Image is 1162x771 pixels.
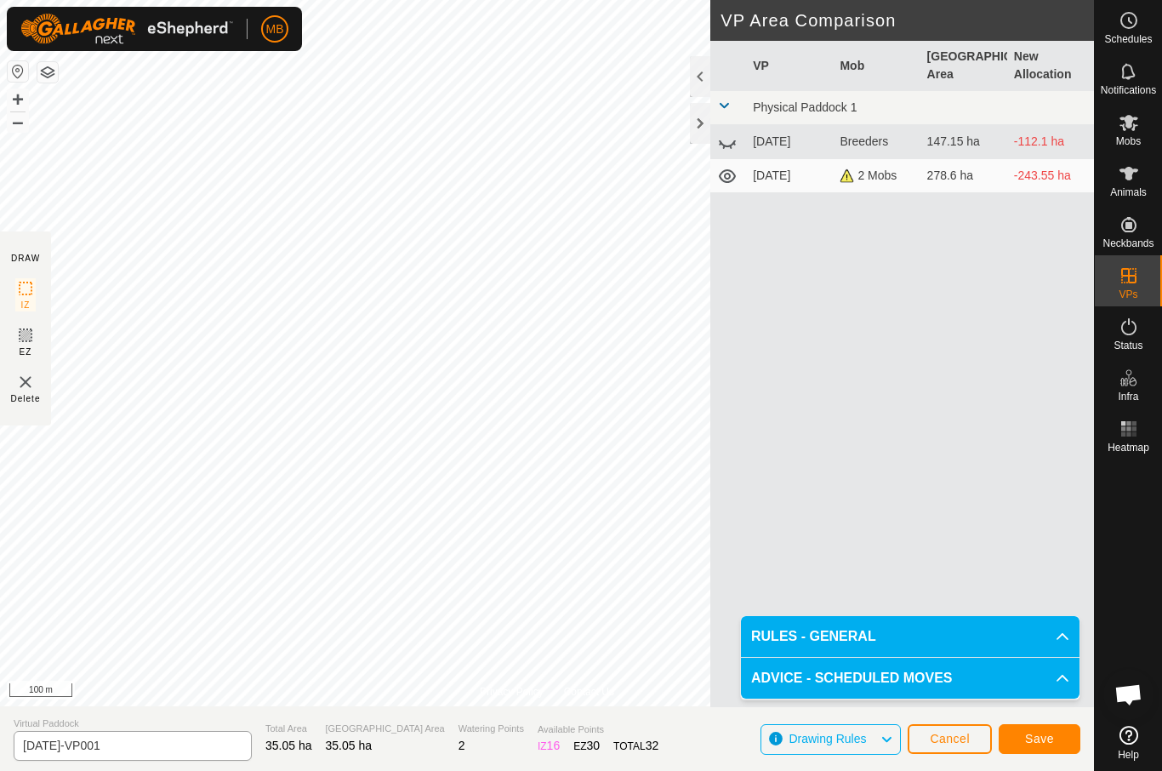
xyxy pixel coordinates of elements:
span: Animals [1110,187,1147,197]
img: Gallagher Logo [20,14,233,44]
div: Open chat [1103,669,1154,720]
a: Contact Us [564,684,614,700]
span: Schedules [1104,34,1152,44]
td: 278.6 ha [920,159,1007,193]
span: Infra [1118,391,1138,402]
span: [GEOGRAPHIC_DATA] Area [326,722,445,736]
span: Drawing Rules [789,732,866,745]
span: 16 [547,739,561,752]
span: Watering Points [459,722,524,736]
span: MB [266,20,284,38]
span: Virtual Paddock [14,717,252,731]
div: Breeders [840,133,913,151]
td: -112.1 ha [1007,125,1094,159]
span: 32 [646,739,659,752]
button: Save [999,724,1080,754]
td: [DATE] [746,125,833,159]
td: -243.55 ha [1007,159,1094,193]
button: – [8,111,28,132]
th: VP [746,41,833,91]
span: Neckbands [1102,238,1153,248]
div: TOTAL [613,737,658,755]
span: EZ [20,346,32,358]
span: RULES - GENERAL [751,626,876,647]
span: Help [1118,750,1139,760]
button: Reset Map [8,61,28,82]
span: Heatmap [1108,443,1149,453]
td: 147.15 ha [920,125,1007,159]
div: DRAW [11,252,40,265]
button: Cancel [908,724,992,754]
span: 2 [459,739,465,752]
span: IZ [21,299,31,311]
span: ADVICE - SCHEDULED MOVES [751,668,952,688]
span: Mobs [1116,136,1141,146]
p-accordion-header: ADVICE - SCHEDULED MOVES [741,658,1079,699]
td: [DATE] [746,159,833,193]
span: Physical Paddock 1 [753,100,857,114]
button: + [8,89,28,110]
th: Mob [833,41,920,91]
div: EZ [573,737,600,755]
span: Status [1114,340,1142,351]
button: Map Layers [37,62,58,83]
span: 30 [587,739,601,752]
a: Help [1095,719,1162,767]
a: Privacy Policy [480,684,544,700]
span: Available Points [538,722,658,737]
div: IZ [538,737,560,755]
span: Total Area [265,722,312,736]
th: New Allocation [1007,41,1094,91]
span: Notifications [1101,85,1156,95]
h2: VP Area Comparison [721,10,1094,31]
img: VP [15,372,36,392]
span: VPs [1119,289,1137,300]
p-accordion-header: RULES - GENERAL [741,616,1079,657]
th: [GEOGRAPHIC_DATA] Area [920,41,1007,91]
span: 35.05 ha [326,739,373,752]
span: Cancel [930,732,970,745]
span: 35.05 ha [265,739,312,752]
span: Delete [11,392,41,405]
span: Save [1025,732,1054,745]
div: 2 Mobs [840,167,913,185]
